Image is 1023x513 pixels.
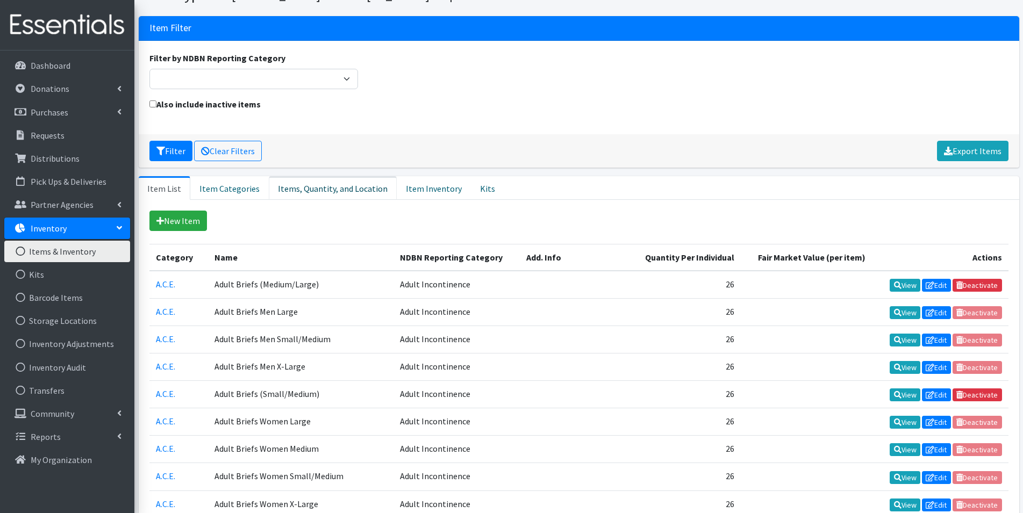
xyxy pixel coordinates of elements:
p: Donations [31,83,69,94]
a: View [890,279,920,292]
a: Items & Inventory [4,241,130,262]
a: A.C.E. [156,416,175,427]
td: Adult Incontinence [394,326,519,353]
a: Inventory [4,218,130,239]
a: Reports [4,426,130,447]
td: Adult Briefs Women Large [208,408,394,436]
td: Adult Briefs Women Medium [208,436,394,463]
a: Export Items [937,141,1008,161]
td: 26 [629,298,741,326]
a: Item Categories [190,176,269,200]
p: Reports [31,431,61,442]
a: Inventory Audit [4,357,130,378]
td: Adult Incontinence [394,408,519,436]
td: 26 [629,353,741,380]
label: Also include inactive items [149,98,261,111]
a: View [890,471,920,484]
a: Pick Ups & Deliveries [4,171,130,192]
a: My Organization [4,449,130,471]
td: 26 [629,408,741,436]
td: Adult Incontinence [394,463,519,490]
p: Pick Ups & Deliveries [31,176,106,187]
td: Adult Incontinence [394,271,519,299]
td: 26 [629,381,741,408]
a: Donations [4,78,130,99]
a: Deactivate [953,388,1002,401]
a: Edit [922,443,951,456]
a: View [890,306,920,319]
th: Category [149,244,208,271]
th: Fair Market Value (per item) [741,244,872,271]
a: Inventory Adjustments [4,333,130,355]
th: Actions [872,244,1008,271]
a: View [890,416,920,429]
th: Quantity Per Individual [629,244,741,271]
td: Adult Briefs (Small/Medium) [208,381,394,408]
a: Deactivate [953,279,1002,292]
a: Item Inventory [397,176,471,200]
th: Name [208,244,394,271]
a: Transfers [4,380,130,401]
td: 26 [629,326,741,353]
td: 26 [629,436,741,463]
a: Dashboard [4,55,130,76]
a: View [890,334,920,346]
td: Adult Briefs (Medium/Large) [208,271,394,299]
p: Partner Agencies [31,199,94,210]
p: My Organization [31,454,92,465]
a: Edit [922,279,951,292]
th: NDBN Reporting Category [394,244,519,271]
td: 26 [629,463,741,490]
p: Dashboard [31,60,70,71]
a: Purchases [4,102,130,123]
a: A.C.E. [156,498,175,509]
a: Edit [922,334,951,346]
a: Edit [922,416,951,429]
a: A.C.E. [156,306,175,317]
a: Kits [4,264,130,285]
p: Requests [31,130,65,141]
a: Item List [139,176,190,200]
th: Add. Info [520,244,629,271]
a: A.C.E. [156,279,175,290]
a: A.C.E. [156,471,175,481]
p: Inventory [31,223,67,234]
a: A.C.E. [156,334,175,344]
a: Edit [922,471,951,484]
a: Partner Agencies [4,194,130,215]
td: Adult Briefs Men Large [208,298,394,326]
p: Community [31,408,74,419]
label: Filter by NDBN Reporting Category [149,52,285,64]
a: A.C.E. [156,388,175,399]
a: Edit [922,388,951,401]
td: Adult Incontinence [394,436,519,463]
a: View [890,388,920,401]
a: Edit [922,361,951,374]
a: Clear Filters [194,141,262,161]
a: A.C.E. [156,361,175,372]
input: Also include inactive items [149,100,156,107]
a: Barcode Items [4,287,130,308]
td: Adult Incontinence [394,381,519,408]
a: View [890,361,920,374]
a: Kits [471,176,504,200]
a: A.C.E. [156,443,175,454]
td: Adult Briefs Women Small/Medium [208,463,394,490]
td: Adult Briefs Men Small/Medium [208,326,394,353]
a: New Item [149,211,207,231]
img: HumanEssentials [4,7,130,43]
a: Storage Locations [4,310,130,331]
a: View [890,498,920,511]
a: Requests [4,125,130,146]
a: Items, Quantity, and Location [269,176,397,200]
a: Edit [922,306,951,319]
button: Filter [149,141,192,161]
td: Adult Incontinence [394,353,519,380]
p: Distributions [31,153,80,164]
td: Adult Briefs Men X-Large [208,353,394,380]
a: Distributions [4,148,130,169]
a: Edit [922,498,951,511]
h3: Item Filter [149,23,191,34]
td: 26 [629,271,741,299]
p: Purchases [31,107,68,118]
